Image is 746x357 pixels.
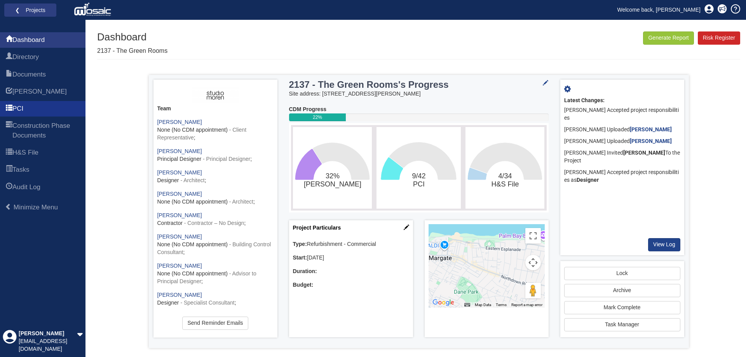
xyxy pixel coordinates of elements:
div: [PERSON_NAME] [19,330,77,338]
span: Construction Phase Documents [6,122,12,141]
svg: 4/34​H&S File [467,129,542,207]
a: Task Manager [564,318,680,331]
div: Profile [3,330,17,353]
span: - Architect [229,199,253,205]
svg: 32%​HARI [295,129,370,207]
span: Construction Phase Documents [12,121,80,140]
div: Refurbishment - Commercial [293,240,409,248]
button: Map camera controls [525,255,541,270]
svg: 9/42​PCI [378,129,459,207]
div: Team [157,105,274,113]
tspan: [PERSON_NAME] [303,180,361,188]
b: Start: [293,254,307,261]
b: Duration: [293,268,317,274]
span: Principal Designer [157,156,202,162]
div: ; [157,118,274,142]
a: View Log [648,238,680,251]
tspan: H&S File [492,180,519,188]
span: - Principal Designer [203,156,250,162]
a: [PERSON_NAME] [630,138,672,144]
div: [PERSON_NAME] Invited To the Project [564,147,680,167]
div: ; [157,148,274,163]
span: - Advisor to Principal Designer [157,270,256,284]
span: Minimize Menu [14,204,58,211]
span: Minimize Menu [5,204,12,210]
span: None (No CDM appointment) [157,241,228,247]
div: ; [157,169,274,185]
span: HARI [6,87,12,97]
span: Documents [6,70,12,80]
a: [PERSON_NAME] [157,191,202,197]
a: Mark Complete [564,301,680,314]
span: - Specialist Consultant [180,300,234,306]
text: 9/42 [412,172,425,188]
span: PCI [6,104,12,114]
img: logo_white.png [74,2,113,17]
div: ; [157,233,274,256]
div: ; [157,262,274,286]
div: [PERSON_NAME] Accepted project responsibilities as [564,167,680,186]
span: Dashboard [12,35,45,45]
span: PCI [12,104,23,113]
a: [PERSON_NAME] [157,263,202,269]
b: Budget: [293,282,314,288]
span: Designer [157,177,179,183]
span: - Contractor – No Design [184,220,244,226]
p: 2137 - The Green Rooms [97,47,167,56]
span: None (No CDM appointment) [157,127,228,133]
img: ASH3fIiKEy5lAAAAAElFTkSuQmCC [192,87,238,103]
button: Archive [564,284,680,297]
div: CDM Progress [289,106,549,113]
span: HARI [12,87,67,96]
div: ; [157,313,274,328]
button: Generate Report [643,31,694,45]
div: Latest Changes: [564,97,680,104]
div: [PERSON_NAME] Accepted project responsibilities [564,104,680,124]
div: Site address: [STREET_ADDRESS][PERSON_NAME] [289,90,549,98]
a: Project Particulars [293,225,341,231]
b: Type: [293,241,307,247]
div: Project Location [425,220,549,337]
div: [EMAIL_ADDRESS][DOMAIN_NAME] [19,338,77,353]
span: Directory [12,52,39,62]
a: [PERSON_NAME] [630,126,672,132]
span: Dashboard [6,36,12,45]
span: None (No CDM appointment) [157,199,228,205]
span: - Architect [180,177,204,183]
span: Audit Log [12,183,40,192]
a: Terms (opens in new tab) [496,303,507,307]
span: None (No CDM appointment) [157,270,228,277]
a: [PERSON_NAME] [157,212,202,218]
div: [DATE] [293,254,409,262]
span: Tasks [12,165,29,174]
text: 32% [303,172,361,188]
span: Designer [157,300,179,306]
a: [PERSON_NAME] [157,233,202,240]
h3: 2137 - The Green Rooms's Progress [289,80,504,90]
b: [PERSON_NAME] [623,150,665,156]
div: ; [157,291,274,307]
a: [PERSON_NAME] [157,292,202,298]
a: Risk Register [698,31,740,45]
span: Contractor [157,220,183,226]
h1: Dashboard [97,31,167,43]
button: Toggle fullscreen view [525,228,541,244]
span: Directory [6,53,12,62]
a: Send Reminder Emails [182,317,248,330]
iframe: Chat [713,322,740,351]
b: Designer [577,177,599,183]
a: Open this area in Google Maps (opens a new window) [431,298,456,308]
span: Documents [12,70,46,79]
div: 22% [289,113,346,121]
span: Tasks [6,165,12,175]
a: Report a map error [511,303,542,307]
img: Google [431,298,456,308]
a: [PERSON_NAME] [157,119,202,125]
button: Map Data [475,302,491,308]
div: ; [157,190,274,206]
a: Welcome back, [PERSON_NAME] [612,4,706,16]
span: H&S File [6,148,12,158]
a: ❮ Projects [9,5,51,15]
